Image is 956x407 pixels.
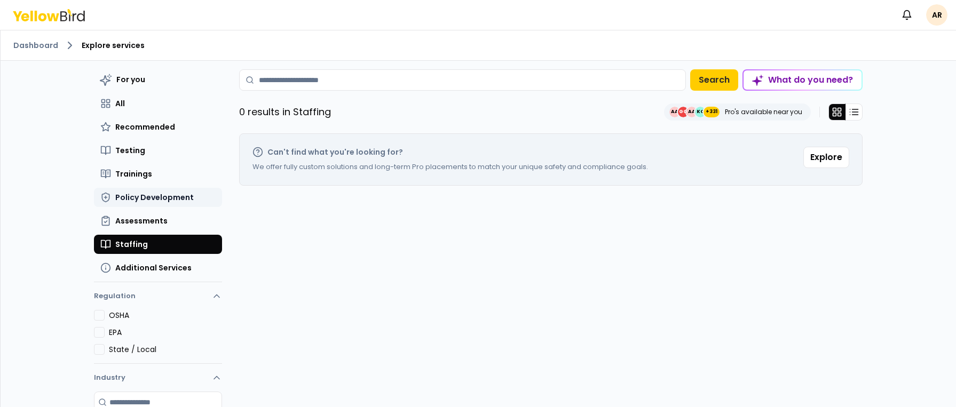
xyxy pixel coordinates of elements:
[116,74,145,85] span: For you
[695,107,706,117] span: KO
[706,107,717,117] span: +331
[115,145,145,156] span: Testing
[94,211,222,230] button: Assessments
[94,117,222,137] button: Recommended
[13,40,58,51] a: Dashboard
[115,122,175,132] span: Recommended
[13,39,943,52] nav: breadcrumb
[94,258,222,277] button: Additional Services
[115,98,125,109] span: All
[115,192,194,203] span: Policy Development
[678,107,689,117] span: GG
[115,262,192,273] span: Additional Services
[115,239,148,250] span: Staffing
[94,364,222,392] button: Industry
[109,344,222,355] label: State / Local
[690,69,738,91] button: Search
[109,310,222,321] label: OSHA
[803,147,849,168] button: Explore
[94,188,222,207] button: Policy Development
[94,310,222,363] div: Regulation
[94,164,222,183] button: Trainings
[94,235,222,254] button: Staffing
[82,40,145,51] span: Explore services
[725,108,802,116] p: Pro's available near you
[252,162,648,172] p: We offer fully custom solutions and long-term Pro placements to match your unique safety and comp...
[744,70,862,90] div: What do you need?
[926,4,947,26] span: AR
[94,286,222,310] button: Regulation
[94,141,222,160] button: Testing
[109,327,222,338] label: EPA
[267,147,403,157] h2: Can't find what you're looking for?
[742,69,863,91] button: What do you need?
[669,107,680,117] span: AA
[115,216,168,226] span: Assessments
[115,169,152,179] span: Trainings
[94,69,222,90] button: For you
[686,107,697,117] span: AA
[94,94,222,113] button: All
[239,105,331,119] p: 0 results in Staffing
